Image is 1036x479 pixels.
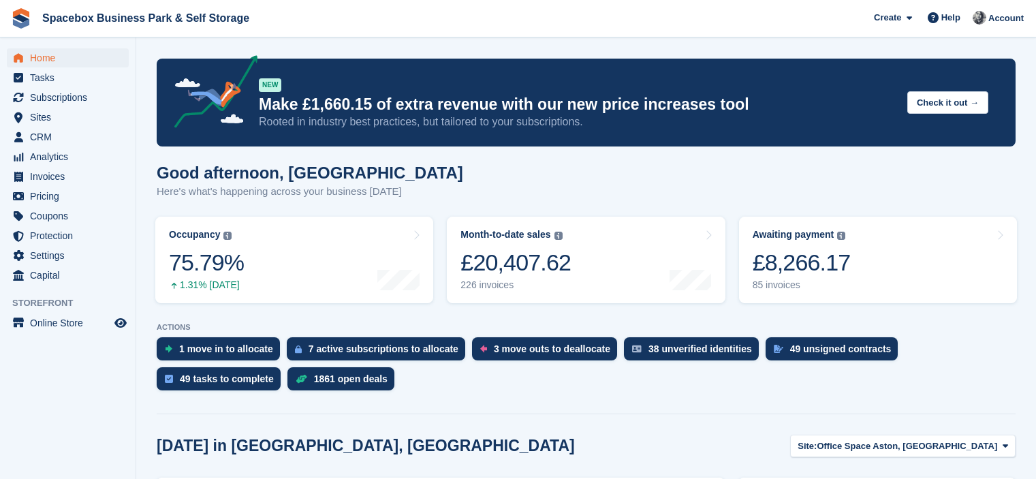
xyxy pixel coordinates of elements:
div: 85 invoices [753,279,851,291]
img: move_ins_to_allocate_icon-fdf77a2bb77ea45bf5b3d319d69a93e2d87916cf1d5bf7949dd705db3b84f3ca.svg [165,345,172,353]
a: menu [7,226,129,245]
a: menu [7,187,129,206]
a: Preview store [112,315,129,331]
div: NEW [259,78,281,92]
div: £20,407.62 [460,249,571,277]
a: Month-to-date sales £20,407.62 226 invoices [447,217,725,303]
p: Here's what's happening across your business [DATE] [157,184,463,200]
a: menu [7,108,129,127]
h2: [DATE] in [GEOGRAPHIC_DATA], [GEOGRAPHIC_DATA] [157,437,575,455]
img: active_subscription_to_allocate_icon-d502201f5373d7db506a760aba3b589e785aa758c864c3986d89f69b8ff3... [295,345,302,354]
div: Awaiting payment [753,229,834,241]
div: 38 unverified identities [648,343,752,354]
span: Settings [30,246,112,265]
span: Home [30,48,112,67]
span: Invoices [30,167,112,186]
button: Check it out → [907,91,988,114]
a: Awaiting payment £8,266.17 85 invoices [739,217,1017,303]
img: icon-info-grey-7440780725fd019a000dd9b08b2336e03edf1995a4989e88bcd33f0948082b44.svg [837,232,845,240]
div: Month-to-date sales [460,229,550,241]
a: 1861 open deals [287,367,401,397]
img: move_outs_to_deallocate_icon-f764333ba52eb49d3ac5e1228854f67142a1ed5810a6f6cc68b1a99e826820c5.svg [480,345,487,353]
span: Help [941,11,960,25]
a: menu [7,246,129,265]
div: £8,266.17 [753,249,851,277]
a: menu [7,127,129,146]
span: Sites [30,108,112,127]
span: Subscriptions [30,88,112,107]
a: Occupancy 75.79% 1.31% [DATE] [155,217,433,303]
div: 1.31% [DATE] [169,279,244,291]
span: Storefront [12,296,136,310]
a: menu [7,167,129,186]
img: SUDIPTA VIRMANI [973,11,986,25]
div: 226 invoices [460,279,571,291]
p: ACTIONS [157,323,1016,332]
a: menu [7,313,129,333]
span: Analytics [30,147,112,166]
div: 49 unsigned contracts [790,343,892,354]
a: 3 move outs to deallocate [472,337,624,367]
a: Spacebox Business Park & Self Storage [37,7,255,29]
img: icon-info-grey-7440780725fd019a000dd9b08b2336e03edf1995a4989e88bcd33f0948082b44.svg [554,232,563,240]
div: 49 tasks to complete [180,373,274,384]
span: Coupons [30,206,112,226]
div: 3 move outs to deallocate [494,343,610,354]
span: CRM [30,127,112,146]
div: 1861 open deals [314,373,388,384]
a: 49 unsigned contracts [766,337,905,367]
div: 75.79% [169,249,244,277]
a: menu [7,147,129,166]
p: Make £1,660.15 of extra revenue with our new price increases tool [259,95,896,114]
a: menu [7,48,129,67]
a: 7 active subscriptions to allocate [287,337,472,367]
img: icon-info-grey-7440780725fd019a000dd9b08b2336e03edf1995a4989e88bcd33f0948082b44.svg [223,232,232,240]
img: stora-icon-8386f47178a22dfd0bd8f6a31ec36ba5ce8667c1dd55bd0f319d3a0aa187defe.svg [11,8,31,29]
img: task-75834270c22a3079a89374b754ae025e5fb1db73e45f91037f5363f120a921f8.svg [165,375,173,383]
a: menu [7,88,129,107]
img: deal-1b604bf984904fb50ccaf53a9ad4b4a5d6e5aea283cecdc64d6e3604feb123c2.svg [296,374,307,384]
p: Rooted in industry best practices, but tailored to your subscriptions. [259,114,896,129]
span: Site: [798,439,817,453]
img: contract_signature_icon-13c848040528278c33f63329250d36e43548de30e8caae1d1a13099fd9432cc5.svg [774,345,783,353]
div: 7 active subscriptions to allocate [309,343,458,354]
span: Account [988,12,1024,25]
a: menu [7,266,129,285]
span: Online Store [30,313,112,333]
a: menu [7,206,129,226]
span: Office Space Aston, [GEOGRAPHIC_DATA] [817,439,997,453]
span: Create [874,11,901,25]
span: Protection [30,226,112,245]
span: Tasks [30,68,112,87]
a: 1 move in to allocate [157,337,287,367]
button: Site: Office Space Aston, [GEOGRAPHIC_DATA] [790,435,1016,457]
a: 49 tasks to complete [157,367,287,397]
a: 38 unverified identities [624,337,766,367]
div: 1 move in to allocate [179,343,273,354]
span: Capital [30,266,112,285]
a: menu [7,68,129,87]
div: Occupancy [169,229,220,241]
img: price-adjustments-announcement-icon-8257ccfd72463d97f412b2fc003d46551f7dbcb40ab6d574587a9cd5c0d94... [163,55,258,133]
img: verify_identity-adf6edd0f0f0b5bbfe63781bf79b02c33cf7c696d77639b501bdc392416b5a36.svg [632,345,642,353]
h1: Good afternoon, [GEOGRAPHIC_DATA] [157,164,463,182]
span: Pricing [30,187,112,206]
